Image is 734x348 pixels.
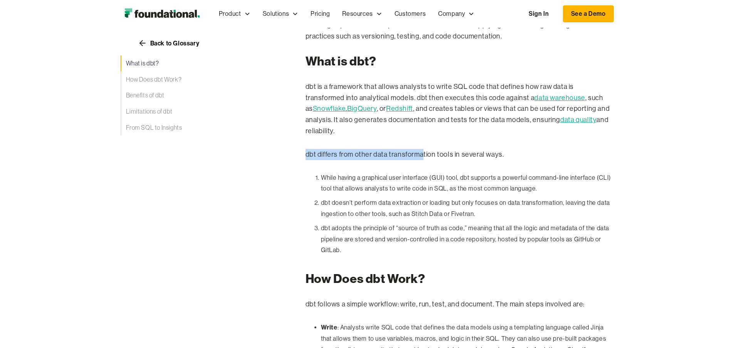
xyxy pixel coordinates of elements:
p: dbt follows a simple workflow: write, run, test, and document. The main steps involved are: [306,299,614,310]
a: Sign In [521,6,556,22]
img: Foundational Logo [121,6,203,22]
li: dbt doesn’t perform data extraction or loading but only focuses on data transformation, leaving t... [321,197,614,220]
div: Resources [336,1,388,27]
li: While having a graphical user interface (GUI) tool, dbt supports a powerful command-line interfac... [321,172,614,195]
h2: How Does dbt Work? [306,271,614,286]
div: Solutions [263,9,289,19]
a: How Does dbt Work? [121,72,275,88]
a: Back to Glossary [121,37,217,49]
a: See a Demo [563,5,614,22]
a: Benefits of dbt [121,87,275,104]
a: Customers [388,1,432,27]
a: What is dbt? [121,55,275,72]
iframe: Chat Widget [595,259,734,348]
div: Back to Glossary [150,40,200,46]
a: data quality [560,116,596,124]
li: dbt adopts the principle of “source of truth as code,” meaning that all the logic and metadata of... [321,223,614,256]
h2: What is dbt? [306,54,614,69]
a: data warehouse [534,94,585,102]
a: Limitations of dbt [121,104,275,120]
div: Resources [342,9,373,19]
p: dbt differs from other data transformation tools in several ways. [306,149,614,160]
div: Product [219,9,241,19]
div: Company [432,1,480,27]
div: Solutions [257,1,304,27]
a: From SQL to Insights [121,119,275,136]
strong: Write [321,323,338,331]
a: BigQuery [347,105,377,112]
a: home [121,6,203,22]
a: Pricing [304,1,336,27]
div: Company [438,9,465,19]
a: Redshift [386,105,413,112]
div: Product [213,1,257,27]
p: dbt is a framework that allows analysts to write SQL code that defines how raw data is transforme... [306,81,614,137]
a: Snowflake [313,105,346,112]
